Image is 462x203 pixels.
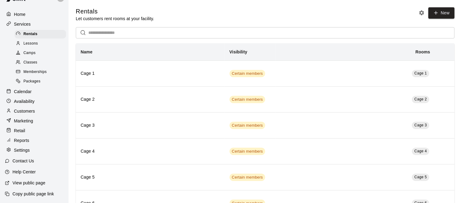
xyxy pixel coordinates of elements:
[417,8,426,17] button: Rental settings
[76,7,154,16] h5: Rentals
[230,49,248,54] b: Visibility
[230,97,266,103] span: Certain members
[230,174,266,181] div: This service is visible to only customers with certain memberships. Check the service pricing for...
[414,71,427,75] span: Cage 1
[230,70,266,77] div: This service is visible to only customers with certain memberships. Check the service pricing for...
[14,21,31,27] p: Services
[230,71,266,77] span: Certain members
[414,149,427,153] span: Cage 4
[12,180,45,186] p: View public page
[15,49,69,58] a: Camps
[81,70,220,77] h6: Cage 1
[5,116,64,125] a: Marketing
[14,128,25,134] p: Retail
[12,191,54,197] p: Copy public page link
[414,123,427,127] span: Cage 3
[5,107,64,116] a: Customers
[414,97,427,101] span: Cage 2
[12,169,36,175] p: Help Center
[428,7,455,19] a: New
[14,11,26,17] p: Home
[15,30,66,38] div: Rentals
[15,67,69,77] a: Memberships
[416,49,430,54] b: Rooms
[5,136,64,145] a: Reports
[23,69,47,75] span: Memberships
[230,96,266,103] div: This service is visible to only customers with certain memberships. Check the service pricing for...
[23,50,36,56] span: Camps
[15,68,66,76] div: Memberships
[81,49,93,54] b: Name
[15,58,66,67] div: Classes
[230,149,266,154] span: Certain members
[14,118,33,124] p: Marketing
[230,123,266,129] span: Certain members
[15,58,69,67] a: Classes
[5,97,64,106] a: Availability
[81,148,220,155] h6: Cage 4
[230,148,266,155] div: This service is visible to only customers with certain memberships. Check the service pricing for...
[23,41,38,47] span: Lessons
[15,39,66,48] div: Lessons
[14,147,30,153] p: Settings
[15,49,66,57] div: Camps
[23,78,41,85] span: Packages
[14,98,35,104] p: Availability
[14,137,29,143] p: Reports
[5,20,64,29] a: Services
[76,16,154,22] p: Let customers rent rooms at your facility.
[23,60,37,66] span: Classes
[81,122,220,129] h6: Cage 3
[230,122,266,129] div: This service is visible to only customers with certain memberships. Check the service pricing for...
[14,89,32,95] p: Calendar
[5,146,64,155] a: Settings
[15,77,69,86] a: Packages
[23,31,37,37] span: Rentals
[5,87,64,96] a: Calendar
[230,175,266,180] span: Certain members
[5,10,64,19] a: Home
[81,96,220,103] h6: Cage 2
[414,175,427,179] span: Cage 5
[15,29,69,39] a: Rentals
[5,126,64,135] a: Retail
[15,39,69,48] a: Lessons
[15,77,66,86] div: Packages
[12,158,34,164] p: Contact Us
[81,174,220,181] h6: Cage 5
[14,108,35,114] p: Customers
